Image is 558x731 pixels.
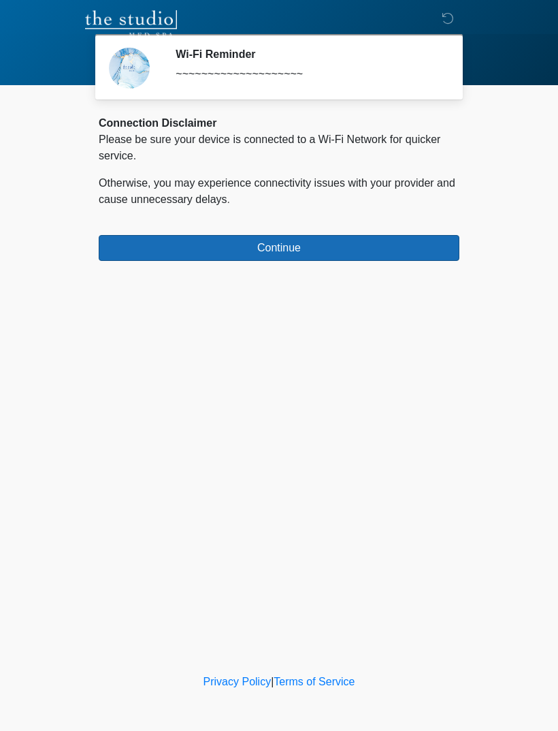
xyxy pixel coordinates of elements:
[85,10,177,37] img: The Studio Med Spa Logo
[99,115,459,131] div: Connection Disclaimer
[99,235,459,261] button: Continue
[274,676,355,687] a: Terms of Service
[99,131,459,164] p: Please be sure your device is connected to a Wi-Fi Network for quicker service.
[176,66,439,82] div: ~~~~~~~~~~~~~~~~~~~~
[271,676,274,687] a: |
[109,48,150,89] img: Agent Avatar
[203,676,272,687] a: Privacy Policy
[99,175,459,208] p: Otherwise, you may experience connectivity issues with your provider and cause unnecessary delays
[227,193,230,205] span: .
[176,48,439,61] h2: Wi-Fi Reminder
